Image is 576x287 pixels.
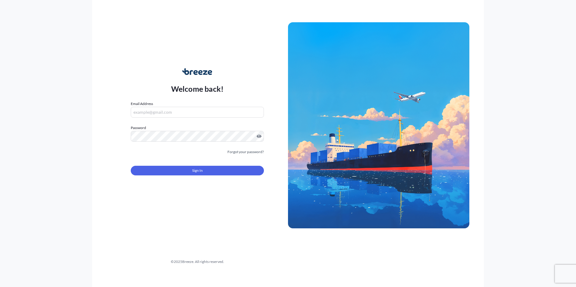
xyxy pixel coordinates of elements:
a: Forgot your password? [227,149,264,155]
button: Show password [257,134,261,139]
button: Sign In [131,166,264,175]
label: Email Address [131,101,153,107]
img: Ship illustration [288,22,469,228]
label: Password [131,125,264,131]
span: Sign In [192,168,203,174]
p: Welcome back! [171,84,224,94]
div: © 2025 Breeze. All rights reserved. [107,259,288,265]
input: example@gmail.com [131,107,264,118]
